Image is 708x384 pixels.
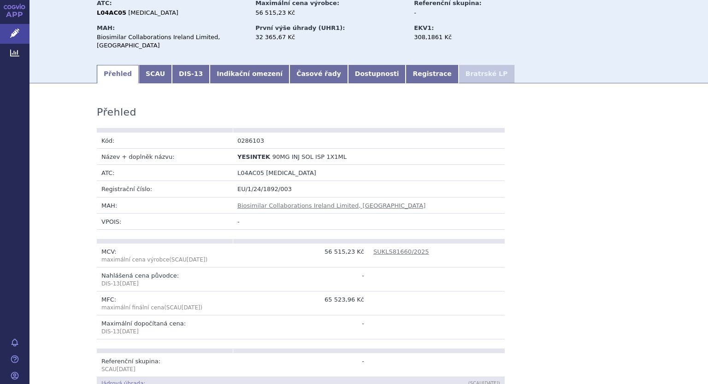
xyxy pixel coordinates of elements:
[97,181,233,197] td: Registrační číslo:
[97,315,233,339] td: Maximální dopočítaná cena:
[373,248,429,255] a: SUKLS81660/2025
[348,65,406,83] a: Dostupnosti
[255,24,345,31] strong: První výše úhrady (UHR1):
[97,244,233,268] td: MCV:
[233,353,369,377] td: -
[233,315,369,339] td: -
[97,291,233,315] td: MFC:
[97,133,233,149] td: Kód:
[237,202,425,209] a: Biosimilar Collaborations Ireland Limited, [GEOGRAPHIC_DATA]
[97,213,233,229] td: VPOIS:
[128,9,178,16] span: [MEDICAL_DATA]
[101,280,228,288] p: DIS-13
[120,328,139,335] span: [DATE]
[233,133,369,149] td: 0286103
[97,165,233,181] td: ATC:
[237,153,270,160] span: YESINTEK
[120,280,139,287] span: [DATE]
[406,65,458,83] a: Registrace
[255,33,405,41] div: 32 365,67 Kč
[97,33,247,50] div: Biosimilar Collaborations Ireland Limited, [GEOGRAPHIC_DATA]
[233,244,369,268] td: 56 515,23 Kč
[233,291,369,315] td: 65 523,96 Kč
[97,106,136,118] h3: Přehled
[97,149,233,165] td: Název + doplněk názvu:
[101,366,228,373] p: SCAU
[414,24,434,31] strong: EKV1:
[272,153,347,160] span: 90MG INJ SOL ISP 1X1ML
[101,304,228,312] p: maximální finální cena
[289,65,348,83] a: Časové řady
[187,256,206,263] span: [DATE]
[172,65,210,83] a: DIS-13
[101,328,228,336] p: DIS-13
[182,304,201,311] span: [DATE]
[210,65,289,83] a: Indikační omezení
[117,366,136,372] span: [DATE]
[101,256,169,263] span: maximální cena výrobce
[97,9,126,16] strong: L04AC05
[233,181,505,197] td: EU/1/24/1892/003
[97,268,233,291] td: Nahlášená cena původce:
[414,9,518,17] div: -
[97,65,139,83] a: Přehled
[97,24,115,31] strong: MAH:
[237,169,264,176] span: L04AC05
[97,197,233,213] td: MAH:
[414,33,518,41] div: 308,1861 Kč
[101,256,207,263] span: (SCAU )
[266,169,316,176] span: [MEDICAL_DATA]
[255,9,405,17] div: 56 515,23 Kč
[139,65,172,83] a: SCAU
[164,304,202,311] span: (SCAU )
[233,213,505,229] td: -
[97,353,233,377] td: Referenční skupina:
[233,268,369,291] td: -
